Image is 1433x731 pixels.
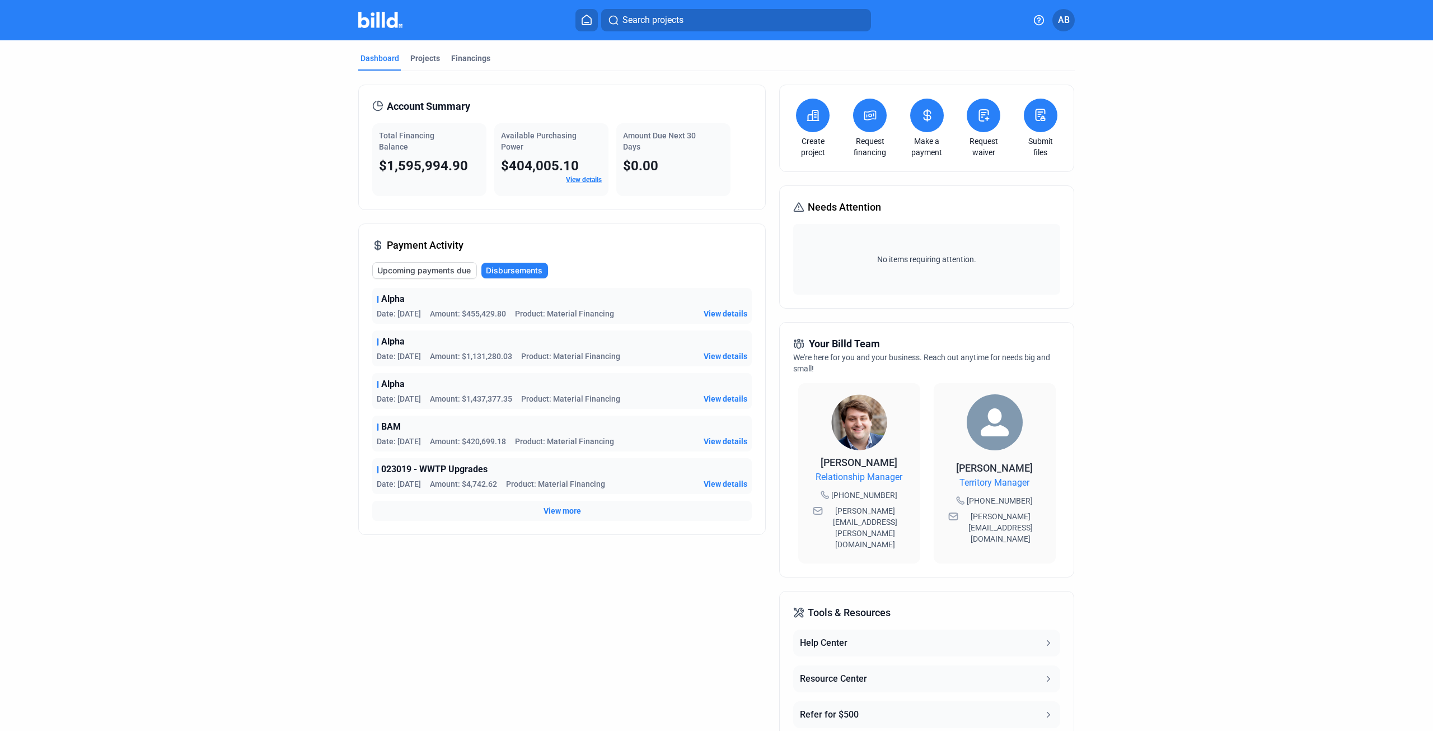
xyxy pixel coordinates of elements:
[704,436,747,447] button: View details
[358,12,402,28] img: Billd Company Logo
[521,351,620,362] span: Product: Material Financing
[1021,136,1060,158] a: Submit files
[825,505,906,550] span: [PERSON_NAME][EMAIL_ADDRESS][PERSON_NAME][DOMAIN_NAME]
[793,136,832,158] a: Create project
[566,176,602,184] a: View details
[601,9,871,31] button: Search projects
[704,478,747,490] button: View details
[793,353,1050,373] span: We're here for you and your business. Reach out anytime for needs big and small!
[521,393,620,404] span: Product: Material Financing
[379,131,434,151] span: Total Financing Balance
[372,262,477,279] button: Upcoming payments due
[800,672,867,686] div: Resource Center
[961,511,1041,544] span: [PERSON_NAME][EMAIL_ADDRESS][DOMAIN_NAME]
[515,308,614,319] span: Product: Material Financing
[816,471,902,484] span: Relationship Manager
[481,263,548,278] button: Disbursements
[623,131,696,151] span: Amount Due Next 30 Days
[381,292,405,306] span: Alpha
[821,457,897,468] span: [PERSON_NAME]
[506,478,605,490] span: Product: Material Financing
[793,630,1060,656] button: Help Center
[381,335,405,348] span: Alpha
[967,394,1023,450] img: Territory Manager
[956,462,1033,474] span: [PERSON_NAME]
[430,478,497,490] span: Amount: $4,742.62
[360,53,399,64] div: Dashboard
[377,265,471,276] span: Upcoming payments due
[793,701,1060,728] button: Refer for $500
[704,308,747,319] button: View details
[1052,9,1075,31] button: AB
[515,436,614,447] span: Product: Material Financing
[967,495,1033,506] span: [PHONE_NUMBER]
[377,436,421,447] span: Date: [DATE]
[622,13,683,27] span: Search projects
[410,53,440,64] div: Projects
[808,605,891,621] span: Tools & Resources
[809,336,880,352] span: Your Billd Team
[501,131,577,151] span: Available Purchasing Power
[704,351,747,362] button: View details
[831,490,897,501] span: [PHONE_NUMBER]
[430,308,506,319] span: Amount: $455,429.80
[379,158,468,174] span: $1,595,994.90
[808,199,881,215] span: Needs Attention
[381,378,405,391] span: Alpha
[623,158,658,174] span: $0.00
[704,393,747,404] button: View details
[850,136,889,158] a: Request financing
[377,308,421,319] span: Date: [DATE]
[430,436,506,447] span: Amount: $420,699.18
[486,265,542,276] span: Disbursements
[451,53,490,64] div: Financings
[377,393,421,404] span: Date: [DATE]
[959,476,1029,490] span: Territory Manager
[381,420,401,434] span: BAM
[381,463,488,476] span: 023019 - WWTP Upgrades
[430,393,512,404] span: Amount: $1,437,377.35
[798,254,1055,265] span: No items requiring attention.
[793,665,1060,692] button: Resource Center
[430,351,512,362] span: Amount: $1,131,280.03
[387,99,470,114] span: Account Summary
[387,238,463,253] span: Payment Activity
[1058,13,1070,27] span: AB
[377,351,421,362] span: Date: [DATE]
[501,158,579,174] span: $404,005.10
[800,708,859,721] div: Refer for $500
[831,394,887,450] img: Relationship Manager
[544,505,581,516] button: View more
[800,636,847,650] div: Help Center
[964,136,1003,158] a: Request waiver
[377,478,421,490] span: Date: [DATE]
[907,136,947,158] a: Make a payment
